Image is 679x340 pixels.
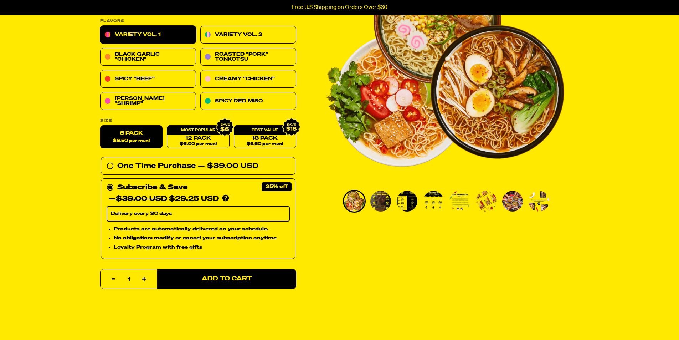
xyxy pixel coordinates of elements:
a: Spicy "Beef" [100,70,196,88]
img: Variety Vol. 1 [476,191,497,212]
div: — $29.25 USD [109,193,219,205]
img: Variety Vol. 1 [502,191,523,212]
li: Go to slide 7 [501,190,524,213]
a: Black Garlic "Chicken" [100,48,196,66]
li: Loyalty Program with free gifts [114,244,290,252]
span: $5.50 per meal [247,142,283,147]
li: No obligation: modify or cancel your subscription anytime [114,234,290,242]
li: Go to slide 6 [475,190,498,213]
li: Go to slide 3 [396,190,418,213]
div: PDP main carousel thumbnails [325,190,565,213]
li: Go to slide 8 [528,190,550,213]
p: Free U.S Shipping on Orders Over $60 [292,4,387,11]
img: Variety Vol. 1 [449,191,470,212]
select: Subscribe & Save —$39.00 USD$29.25 USD Products are automatically delivered on your schedule. No ... [107,207,290,222]
a: Variety Vol. 1 [100,26,196,44]
img: Variety Vol. 1 [423,191,444,212]
label: 6 Pack [100,126,163,149]
li: Go to slide 1 [343,190,366,213]
div: Subscribe & Save [117,182,187,193]
a: 12 Pack$6.00 per meal [167,126,229,149]
li: Products are automatically delivered on your schedule. [114,225,290,233]
button: Add to Cart [157,269,296,289]
img: Variety Vol. 1 [344,191,365,212]
img: Variety Vol. 1 [529,191,549,212]
p: Flavors [100,19,296,23]
label: Size [100,119,296,123]
span: $6.50 per meal [113,139,150,143]
a: 18 Pack$5.50 per meal [233,126,296,149]
a: Creamy "Chicken" [200,70,296,88]
div: One Time Purchase [107,161,290,172]
img: Variety Vol. 1 [397,191,417,212]
input: quantity [105,269,153,289]
a: Variety Vol. 2 [200,26,296,44]
img: Variety Vol. 1 [370,191,391,212]
a: Roasted "Pork" Tonkotsu [200,48,296,66]
li: Go to slide 5 [448,190,471,213]
li: Go to slide 2 [369,190,392,213]
span: $6.00 per meal [179,142,216,147]
li: Go to slide 4 [422,190,445,213]
a: Spicy Red Miso [200,92,296,110]
span: Add to Cart [201,276,252,282]
div: — $39.00 USD [198,161,258,172]
del: $39.00 USD [116,196,167,203]
a: [PERSON_NAME] "Shrimp" [100,92,196,110]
